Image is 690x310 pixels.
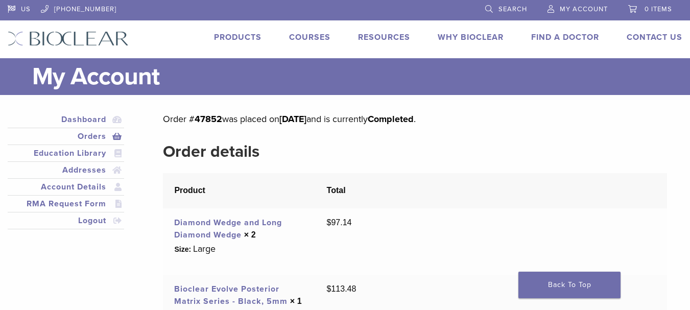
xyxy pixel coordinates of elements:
[327,218,352,227] bdi: 97.14
[244,230,256,239] strong: × 2
[645,5,672,13] span: 0 items
[531,32,599,42] a: Find A Doctor
[174,244,191,255] strong: Size:
[498,5,527,13] span: Search
[627,32,682,42] a: Contact Us
[10,113,122,126] a: Dashboard
[174,218,282,240] a: Diamond Wedge and Long Diamond Wedge
[10,198,122,210] a: RMA Request Form
[315,173,667,208] th: Total
[327,218,331,227] span: $
[193,241,216,256] p: Large
[10,214,122,227] a: Logout
[195,113,222,125] mark: 47852
[438,32,504,42] a: Why Bioclear
[10,181,122,193] a: Account Details
[290,297,302,305] strong: × 1
[8,31,129,46] img: Bioclear
[289,32,330,42] a: Courses
[368,113,414,125] mark: Completed
[163,111,667,127] p: Order # was placed on and is currently .
[8,111,124,242] nav: Account pages
[10,147,122,159] a: Education Library
[327,284,356,293] bdi: 113.48
[518,272,621,298] a: Back To Top
[279,113,306,125] mark: [DATE]
[327,284,331,293] span: $
[214,32,261,42] a: Products
[10,130,122,142] a: Orders
[10,164,122,176] a: Addresses
[560,5,608,13] span: My Account
[163,173,315,208] th: Product
[32,58,682,95] h1: My Account
[358,32,410,42] a: Resources
[163,139,667,164] h2: Order details
[174,284,288,306] a: Bioclear Evolve Posterior Matrix Series - Black, 5mm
